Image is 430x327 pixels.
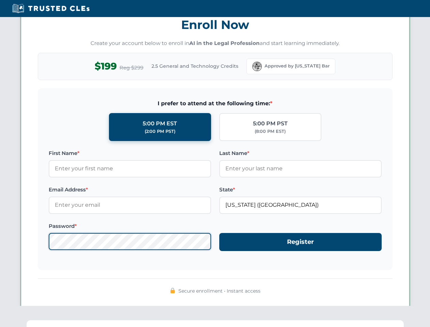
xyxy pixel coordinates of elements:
[219,197,382,214] input: Florida (FL)
[253,119,288,128] div: 5:00 PM PST
[219,160,382,177] input: Enter your last name
[49,222,211,230] label: Password
[178,287,260,295] span: Secure enrollment • Instant access
[170,288,175,293] img: 🔒
[95,59,117,74] span: $199
[49,149,211,157] label: First Name
[38,14,393,35] h3: Enroll Now
[49,160,211,177] input: Enter your first name
[265,63,330,69] span: Approved by [US_STATE] Bar
[255,128,286,135] div: (8:00 PM EST)
[152,62,238,70] span: 2.5 General and Technology Credits
[219,149,382,157] label: Last Name
[145,128,175,135] div: (2:00 PM PST)
[120,64,143,72] span: Reg $299
[189,40,260,46] strong: AI in the Legal Profession
[38,40,393,47] p: Create your account below to enroll in and start learning immediately.
[252,62,262,71] img: Florida Bar
[49,186,211,194] label: Email Address
[219,186,382,194] label: State
[10,3,92,14] img: Trusted CLEs
[219,233,382,251] button: Register
[49,99,382,108] span: I prefer to attend at the following time:
[143,119,177,128] div: 5:00 PM EST
[49,197,211,214] input: Enter your email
